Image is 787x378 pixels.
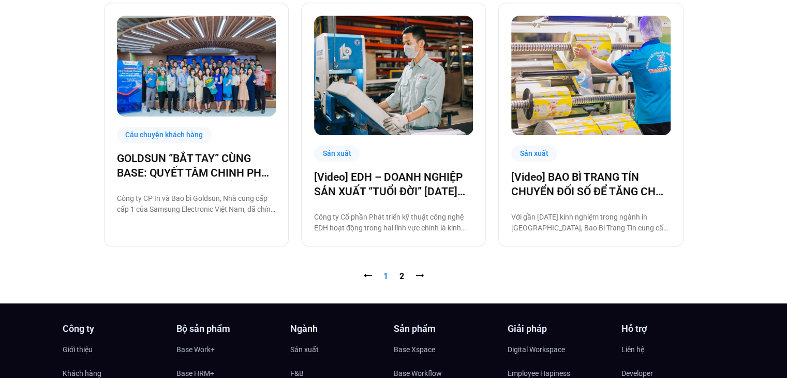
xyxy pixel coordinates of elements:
[621,342,644,357] span: Liên hệ
[314,212,473,234] p: Công ty Cổ phần Phát triển kỹ thuật công nghệ EDH hoạt động trong hai lĩnh vực chính là kinh doan...
[508,342,565,357] span: Digital Workspace
[394,324,497,333] h4: Sản phẩm
[364,271,372,281] span: ⭠
[117,127,212,143] div: Câu chuyện khách hàng
[290,342,319,357] span: Sản xuất
[394,342,497,357] a: Base Xspace
[290,342,394,357] a: Sản xuất
[511,170,670,199] a: [Video] BAO BÌ TRANG TÍN CHUYỂN ĐỐI SỐ ĐỂ TĂNG CHẤT LƯỢNG, GIẢM CHI PHÍ
[176,342,280,357] a: Base Work+
[399,271,404,281] a: 2
[63,324,166,333] h4: Công ty
[621,342,725,357] a: Liên hệ
[63,342,93,357] span: Giới thiệu
[117,193,276,215] p: Công ty CP In và Bao bì Goldsun, Nhà cung cấp cấp 1 của Samsung Electronic Việt Nam, đã chính thứ...
[511,146,557,162] div: Sản xuất
[394,342,435,357] span: Base Xspace
[314,170,473,199] a: [Video] EDH – DOANH NGHIỆP SẢN XUẤT “TUỔI ĐỜI” [DATE] VÀ CÂU CHUYỆN CHUYỂN ĐỔI SỐ CÙNG [DOMAIN_NAME]
[63,342,166,357] a: Giới thiệu
[290,324,394,333] h4: Ngành
[508,342,611,357] a: Digital Workspace
[508,324,611,333] h4: Giải pháp
[176,324,280,333] h4: Bộ sản phẩm
[621,324,725,333] h4: Hỗ trợ
[511,212,670,234] p: Với gần [DATE] kinh nghiệm trong ngành in [GEOGRAPHIC_DATA], Bao Bì Trang Tín cung cấp tất cả các...
[117,16,276,117] img: Số hóa các quy trình làm việc cùng Base.vn là một bước trung gian cực kỳ quan trọng để Goldsun xâ...
[314,16,473,135] img: Doanh-nghiep-san-xua-edh-chuyen-doi-so-cung-base
[104,270,684,283] nav: Pagination
[314,146,360,162] div: Sản xuất
[117,151,276,180] a: GOLDSUN “BẮT TAY” CÙNG BASE: QUYẾT TÂM CHINH PHỤC CHẶNG ĐƯỜNG CHUYỂN ĐỔI SỐ TOÀN DIỆN
[415,271,424,281] a: ⭢
[383,271,388,281] span: 1
[176,342,215,357] span: Base Work+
